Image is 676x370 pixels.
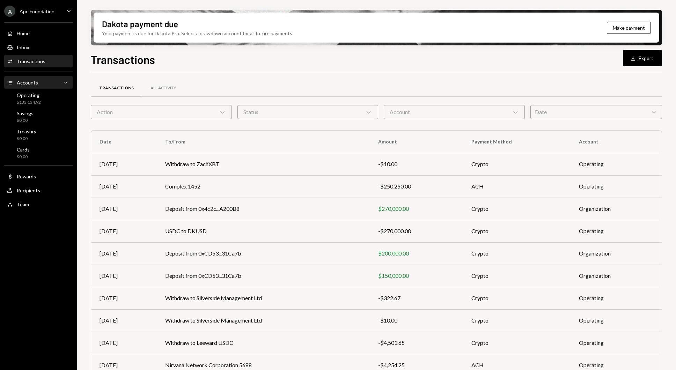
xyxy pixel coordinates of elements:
div: Account [384,105,525,119]
th: To/From [157,131,370,153]
div: $200,000.00 [378,249,455,258]
div: [DATE] [100,160,148,168]
a: Rewards [4,170,73,183]
td: Crypto [463,242,571,265]
div: Transactions [17,58,45,64]
div: Inbox [17,44,29,50]
div: [DATE] [100,249,148,258]
td: Complex 1452 [157,175,370,198]
div: [DATE] [100,272,148,280]
div: $0.00 [17,154,30,160]
td: Crypto [463,265,571,287]
div: Date [530,105,662,119]
div: Ape Foundation [20,8,54,14]
div: $0.00 [17,118,34,124]
th: Account [571,131,662,153]
div: Status [237,105,379,119]
div: [DATE] [100,339,148,347]
div: -$10.00 [378,160,455,168]
div: [DATE] [100,227,148,235]
td: Organization [571,198,662,220]
div: $0.00 [17,136,36,142]
td: Operating [571,175,662,198]
td: Organization [571,242,662,265]
a: All Activity [142,79,184,97]
div: Team [17,201,29,207]
div: Cards [17,147,30,153]
td: Crypto [463,287,571,309]
div: Accounts [17,80,38,86]
td: Crypto [463,153,571,175]
a: Accounts [4,76,73,89]
td: Withdraw to Silverside Management Ltd [157,309,370,332]
div: $150,000.00 [378,272,455,280]
td: Operating [571,332,662,354]
td: Crypto [463,309,571,332]
div: [DATE] [100,182,148,191]
div: [DATE] [100,294,148,302]
a: Operating$133,134.92 [4,90,73,107]
a: Home [4,27,73,39]
div: -$4,254.25 [378,361,455,369]
div: All Activity [150,85,176,91]
div: -$250,250.00 [378,182,455,191]
th: Payment Method [463,131,571,153]
td: Operating [571,309,662,332]
div: Home [17,30,30,36]
div: Recipients [17,187,40,193]
td: Crypto [463,220,571,242]
button: Export [623,50,662,66]
div: Action [91,105,232,119]
a: Team [4,198,73,210]
div: -$322.67 [378,294,455,302]
td: Deposit from 0xCD53...31Ca7b [157,242,370,265]
h1: Transactions [91,52,155,66]
div: [DATE] [100,205,148,213]
a: Cards$0.00 [4,145,73,161]
td: Operating [571,153,662,175]
a: Transactions [91,79,142,97]
a: Savings$0.00 [4,108,73,125]
td: Organization [571,265,662,287]
div: -$10.00 [378,316,455,325]
div: -$270,000.00 [378,227,455,235]
div: A [4,6,15,17]
td: Operating [571,287,662,309]
td: Withdraw to ZachXBT [157,153,370,175]
div: Transactions [99,85,134,91]
td: Deposit from 0xCD53...31Ca7b [157,265,370,287]
td: Withdraw to Silverside Management Ltd [157,287,370,309]
td: ACH [463,175,571,198]
a: Treasury$0.00 [4,126,73,143]
div: Rewards [17,173,36,179]
div: Dakota payment due [102,18,178,30]
a: Transactions [4,55,73,67]
div: Operating [17,92,41,98]
button: Make payment [607,22,651,34]
a: Inbox [4,41,73,53]
td: Withdraw to Leeward USDC [157,332,370,354]
th: Date [91,131,157,153]
div: $133,134.92 [17,99,41,105]
div: Your payment is due for Dakota Pro. Select a drawdown account for all future payments. [102,30,293,37]
td: Crypto [463,332,571,354]
div: Savings [17,110,34,116]
td: USDC to DKUSD [157,220,370,242]
div: [DATE] [100,316,148,325]
div: [DATE] [100,361,148,369]
th: Amount [370,131,463,153]
td: Operating [571,220,662,242]
td: Crypto [463,198,571,220]
div: -$4,503.65 [378,339,455,347]
div: Treasury [17,128,36,134]
td: Deposit from 0x4c2c...A200B8 [157,198,370,220]
div: $270,000.00 [378,205,455,213]
a: Recipients [4,184,73,197]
